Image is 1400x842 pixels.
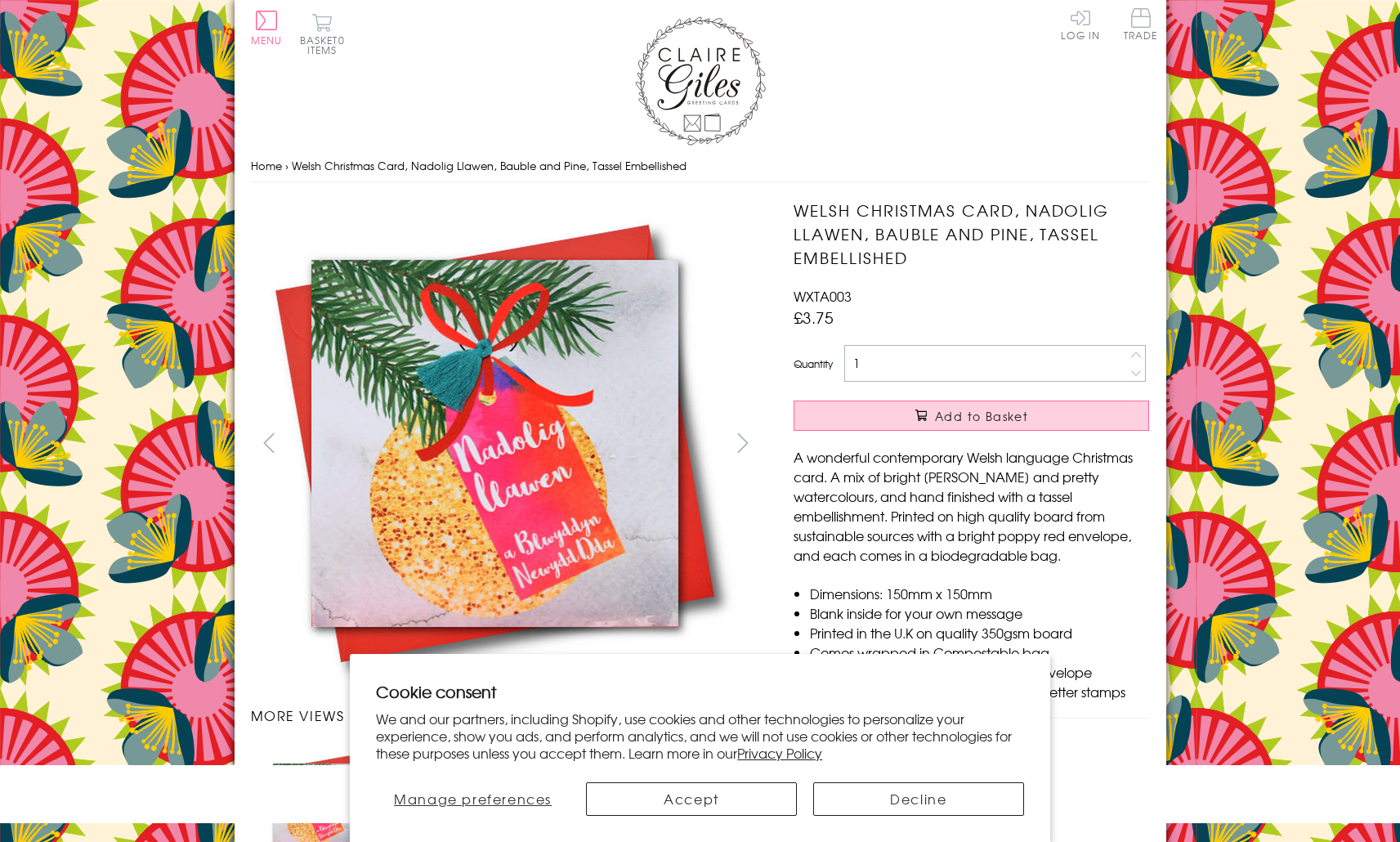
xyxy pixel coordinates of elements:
button: Decline [813,782,1024,816]
img: Welsh Christmas Card, Nadolig Llawen, Bauble and Pine, Tassel Embellished [250,199,740,688]
a: Privacy Policy [737,743,822,763]
p: A wonderful contemporary Welsh language Christmas card. A mix of bright [PERSON_NAME] and pretty ... [794,447,1149,565]
li: Dimensions: 150mm x 150mm [810,584,1149,603]
span: Menu [251,33,283,47]
button: Menu [251,11,283,45]
nav: breadcrumbs [251,150,1150,183]
button: Manage preferences [376,782,570,816]
h3: More views [251,705,762,725]
h1: Welsh Christmas Card, Nadolig Llawen, Bauble and Pine, Tassel Embellished [794,199,1149,269]
button: prev [251,424,288,461]
img: Claire Giles Greetings Cards [635,16,766,146]
span: WXTA003 [794,286,852,306]
a: Trade [1124,8,1158,43]
a: Log In [1061,8,1100,40]
p: We and our partners, including Shopify, use cookies and other technologies to personalize your ex... [376,710,1024,761]
span: Welsh Christmas Card, Nadolig Llawen, Bauble and Pine, Tassel Embellished [292,158,687,173]
button: Accept [586,782,797,816]
button: Add to Basket [794,401,1149,431]
h2: Cookie consent [376,680,1024,703]
span: £3.75 [794,306,834,329]
button: Basket0 items [300,13,345,55]
li: Blank inside for your own message [810,603,1149,623]
button: next [724,424,761,461]
span: 0 items [307,33,345,57]
li: Printed in the U.K on quality 350gsm board [810,623,1149,643]
label: Quantity [794,356,833,371]
a: Home [251,158,282,173]
span: Manage preferences [394,789,552,808]
span: Trade [1124,8,1158,40]
li: Comes wrapped in Compostable bag [810,643,1149,662]
span: Add to Basket [935,408,1028,424]
img: Welsh Christmas Card, Nadolig Llawen, Bauble and Pine, Tassel Embellished [761,199,1251,689]
span: › [285,158,288,173]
